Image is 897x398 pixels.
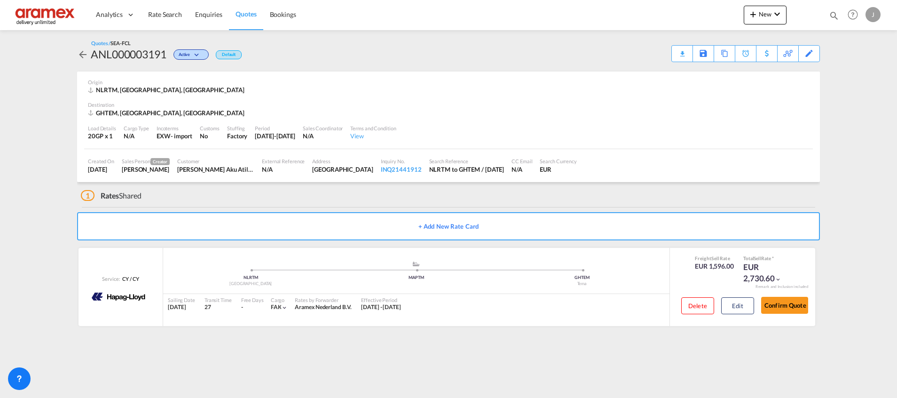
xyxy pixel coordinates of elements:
[511,165,532,174] div: N/A
[350,132,396,140] div: View
[429,165,504,174] div: NLRTM to GHTEM / 2 Sep 2025
[499,281,665,287] div: Tema
[361,296,401,303] div: Effective Period
[693,46,714,62] div: Save As Template
[829,10,839,21] md-icon: icon-magnify
[122,158,170,165] div: Sales Person
[361,303,401,310] span: [DATE] - [DATE]
[177,158,254,165] div: Customer
[166,47,211,62] div: Change Status Here
[77,47,91,62] div: icon-arrow-left
[168,303,195,311] div: [DATE]
[381,165,422,174] div: INQ21441912
[88,125,116,132] div: Load Details
[88,79,809,86] div: Origin
[866,7,881,22] div: J
[771,8,783,20] md-icon: icon-chevron-down
[102,275,120,282] span: Service:
[236,10,256,18] span: Quotes
[295,296,352,303] div: Rates by Forwarder
[754,255,761,261] span: Sell
[312,158,373,165] div: Address
[695,255,734,262] div: Freight Rate
[295,303,352,311] div: Aramex Nederland B.V.
[361,303,401,311] div: 08 Sep 2025 - 30 Sep 2025
[205,296,232,303] div: Transit Time
[168,275,333,281] div: NLRTM
[410,262,422,266] md-icon: assets/icons/custom/ship-fill.svg
[148,10,182,18] span: Rate Search
[205,303,232,311] div: 27
[270,10,296,18] span: Bookings
[312,165,373,174] div: Ghana
[681,297,714,314] button: Delete
[200,132,220,140] div: No
[122,165,170,174] div: Janice Camporaso
[168,281,333,287] div: [GEOGRAPHIC_DATA]
[845,7,861,23] span: Help
[168,296,195,303] div: Sailing Date
[88,165,114,174] div: 26 Sep 2025
[695,262,734,271] div: EUR 1,596.00
[711,255,719,261] span: Sell
[771,255,774,261] span: Subject to Remarks
[157,125,192,132] div: Incoterms
[179,52,192,61] span: Active
[77,49,88,60] md-icon: icon-arrow-left
[91,47,166,62] div: ANL000003191
[88,109,247,117] div: GHTEM, Tema, Africa
[540,158,577,165] div: Search Currency
[262,158,305,165] div: External Reference
[262,165,305,174] div: N/A
[227,125,247,132] div: Stuffing
[14,4,78,25] img: dca169e0c7e311edbe1137055cab269e.png
[271,296,288,303] div: Cargo
[743,255,790,262] div: Total Rate
[81,190,94,201] span: 1
[677,47,688,54] md-icon: icon-download
[88,132,116,140] div: 20GP x 1
[747,8,759,20] md-icon: icon-plus 400-fg
[110,40,130,46] span: SEA-FCL
[743,262,790,284] div: EUR 2,730.60
[88,101,809,108] div: Destination
[761,297,808,314] button: Confirm Quote
[748,284,815,289] div: Remark and Inclusion included
[255,125,295,132] div: Period
[177,165,254,174] div: Mavis Aku Atilusey (SHE)
[216,50,242,59] div: Default
[171,132,192,140] div: - import
[271,303,282,310] span: FAK
[124,125,149,132] div: Cargo Type
[241,296,264,303] div: Free Days
[303,125,343,132] div: Sales Coordinator
[303,132,343,140] div: N/A
[120,275,139,282] div: CY / CY
[677,46,688,54] div: Quote PDF is not available at this time
[173,49,209,60] div: Change Status Here
[88,86,247,94] div: NLRTM, Rotterdam, Europe
[255,132,295,140] div: 8 Oct 2025
[744,6,787,24] button: icon-plus 400-fgNewicon-chevron-down
[101,191,119,200] span: Rates
[333,275,499,281] div: MAPTM
[381,158,422,165] div: Inquiry No.
[91,40,131,47] div: Quotes /SEA-FCL
[721,297,754,314] button: Edit
[499,275,665,281] div: GHTEM
[96,10,123,19] span: Analytics
[241,303,243,311] div: -
[124,132,149,140] div: N/A
[81,191,142,201] div: Shared
[775,276,781,283] md-icon: icon-chevron-down
[84,285,157,309] img: HAPAG LLOYD
[747,10,783,18] span: New
[845,7,866,24] div: Help
[350,125,396,132] div: Terms and Condition
[150,158,170,165] span: Creator
[157,132,171,140] div: EXW
[200,125,220,132] div: Customs
[192,53,204,58] md-icon: icon-chevron-down
[429,158,504,165] div: Search Reference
